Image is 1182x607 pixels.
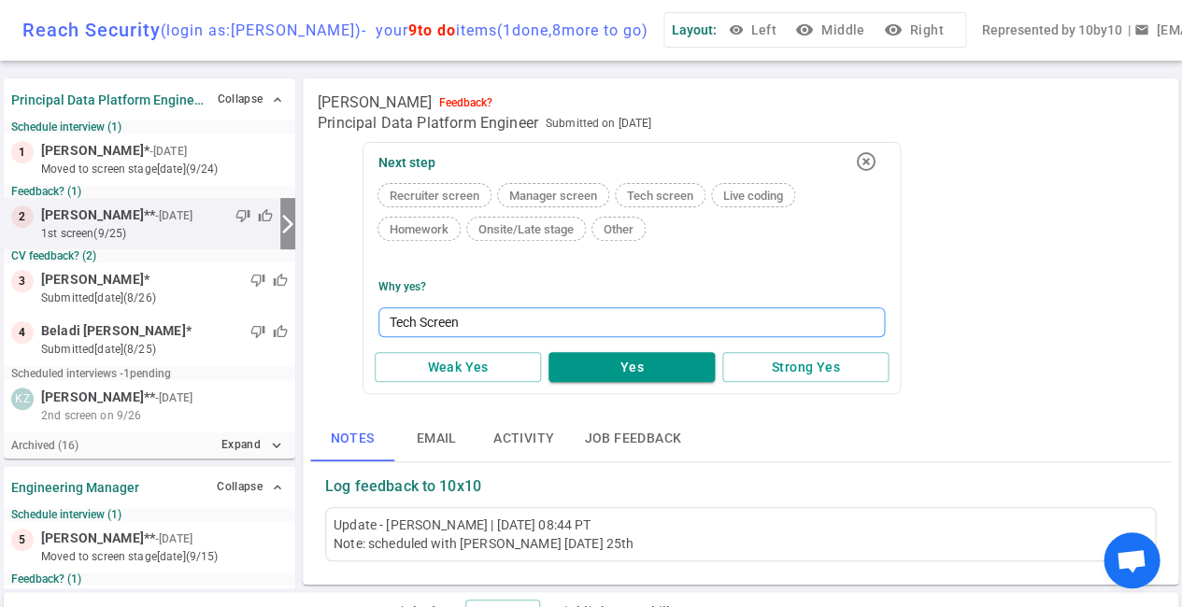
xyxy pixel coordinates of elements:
[235,208,250,223] span: thumb_down
[41,141,144,161] span: [PERSON_NAME]
[378,307,885,337] textarea: Tech Screen
[382,189,487,203] span: Recruiter screen
[41,548,288,565] small: moved to Screen stage [DATE] (9/15)
[11,480,139,495] strong: Engineering Manager
[150,143,187,160] small: - [DATE]
[362,21,648,39] span: - your items ( 1 done, 8 more to go)
[213,86,288,113] button: Collapse
[41,161,288,177] small: moved to Screen stage [DATE] (9/24)
[41,289,288,306] small: submitted [DATE] (8/26)
[250,273,265,288] span: thumb_down
[270,92,285,107] span: expand_less
[724,13,784,48] button: Left
[310,416,1171,461] div: basic tabs example
[155,530,192,547] small: - [DATE]
[569,416,696,461] button: Job feedback
[155,389,192,406] small: - [DATE]
[11,120,288,134] small: Schedule interview (1)
[250,324,265,339] span: thumb_down
[722,352,889,383] button: Strong Yes
[268,437,285,454] i: expand_more
[546,114,651,133] span: Submitted on [DATE]
[11,508,288,521] small: Schedule interview (1)
[596,222,641,236] span: Other
[855,150,877,173] i: highlight_off
[471,222,581,236] span: Onsite/Late stage
[439,96,492,109] div: Feedback?
[325,477,481,496] strong: Log feedback to 10x10
[548,352,715,383] button: Yes
[11,321,34,344] div: 4
[619,189,701,203] span: Tech screen
[791,13,872,48] button: visibilityMiddle
[258,208,273,223] span: thumb_up
[41,529,144,548] span: [PERSON_NAME]
[378,155,435,170] span: Next step
[41,205,144,225] span: [PERSON_NAME]
[375,352,541,383] button: Weak Yes
[270,480,285,495] span: expand_less
[716,189,790,203] span: Live coding
[318,114,538,133] span: Principal Data Platform Engineer
[11,367,171,380] small: Scheduled interviews - 1 pending
[22,19,648,41] div: Reach Security
[41,341,288,358] small: submitted [DATE] (8/25)
[11,529,34,551] div: 5
[212,473,288,501] button: Collapse
[161,21,362,39] span: (login as: [PERSON_NAME] )
[502,189,605,203] span: Manager screen
[11,141,34,163] div: 1
[883,21,902,39] i: visibility
[11,572,288,586] small: Feedback? (1)
[41,407,141,424] span: 2nd screen on 9/26
[478,416,569,461] button: Activity
[378,280,426,293] div: Why Yes?
[795,21,814,39] i: visibility
[1133,22,1148,37] span: email
[310,416,394,461] button: Notes
[672,22,717,37] span: Layout:
[11,92,206,107] strong: Principal Data Platform Engineer
[879,13,950,48] button: visibilityRight
[11,205,34,228] div: 2
[273,273,288,288] span: thumb_up
[11,439,78,452] small: Archived ( 16 )
[273,324,288,339] span: thumb_up
[11,249,288,262] small: CV feedback? (2)
[11,388,34,410] div: KZ
[728,22,743,37] span: visibility
[277,213,299,235] i: arrow_forward_ios
[11,185,288,198] small: Feedback? (1)
[41,321,186,341] span: Beladi [PERSON_NAME]
[334,515,1147,553] div: Update - [PERSON_NAME] | [DATE] 08:44 PT Note: scheduled with [PERSON_NAME] [DATE] 25th
[408,21,456,39] span: 9 to do
[41,270,144,289] span: [PERSON_NAME]
[155,207,192,224] small: - [DATE]
[41,388,144,407] span: [PERSON_NAME]
[41,225,273,242] small: 1st Screen (9/25)
[394,416,478,461] button: Email
[11,270,34,292] div: 3
[1104,532,1160,588] div: Open chat
[217,431,288,459] button: Expandexpand_more
[382,222,456,236] span: Homework
[318,93,432,112] span: [PERSON_NAME]
[847,143,885,180] button: highlight_off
